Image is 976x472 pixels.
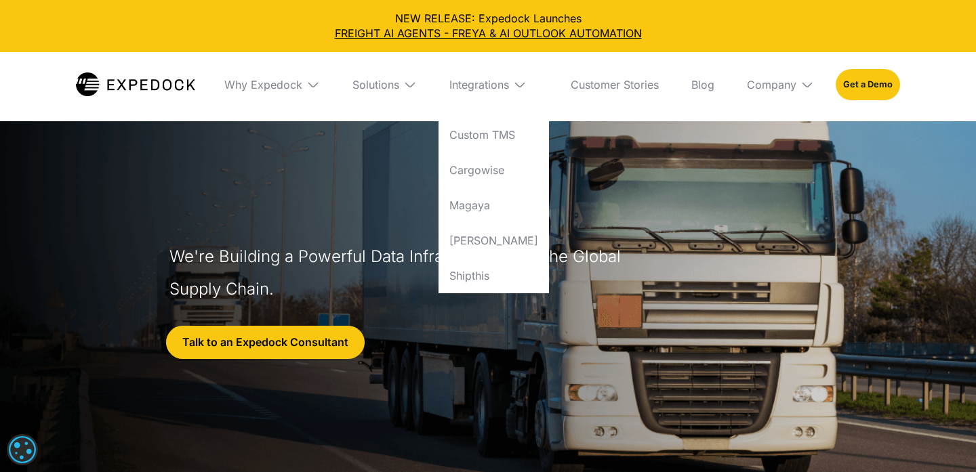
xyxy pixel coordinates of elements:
[560,52,670,117] a: Customer Stories
[449,78,509,91] div: Integrations
[439,117,549,152] a: Custom TMS
[680,52,725,117] a: Blog
[439,223,549,258] a: [PERSON_NAME]
[169,240,628,305] h1: We're Building a Powerful Data Infrastructure For the Global Supply Chain.
[439,188,549,223] a: Magaya
[439,258,549,293] a: Shipthis
[213,52,331,117] div: Why Expedock
[836,69,900,100] a: Get a Demo
[342,52,428,117] div: Solutions
[352,78,399,91] div: Solutions
[747,78,796,91] div: Company
[224,78,302,91] div: Why Expedock
[11,26,965,41] a: FREIGHT AI AGENTS - FREYA & AI OUTLOOK AUTOMATION
[439,117,549,293] nav: Integrations
[11,11,965,41] div: NEW RELEASE: Expedock Launches
[439,152,549,188] a: Cargowise
[439,52,549,117] div: Integrations
[166,326,365,360] a: Talk to an Expedock Consultant
[736,52,825,117] div: Company
[908,407,976,472] iframe: Chat Widget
